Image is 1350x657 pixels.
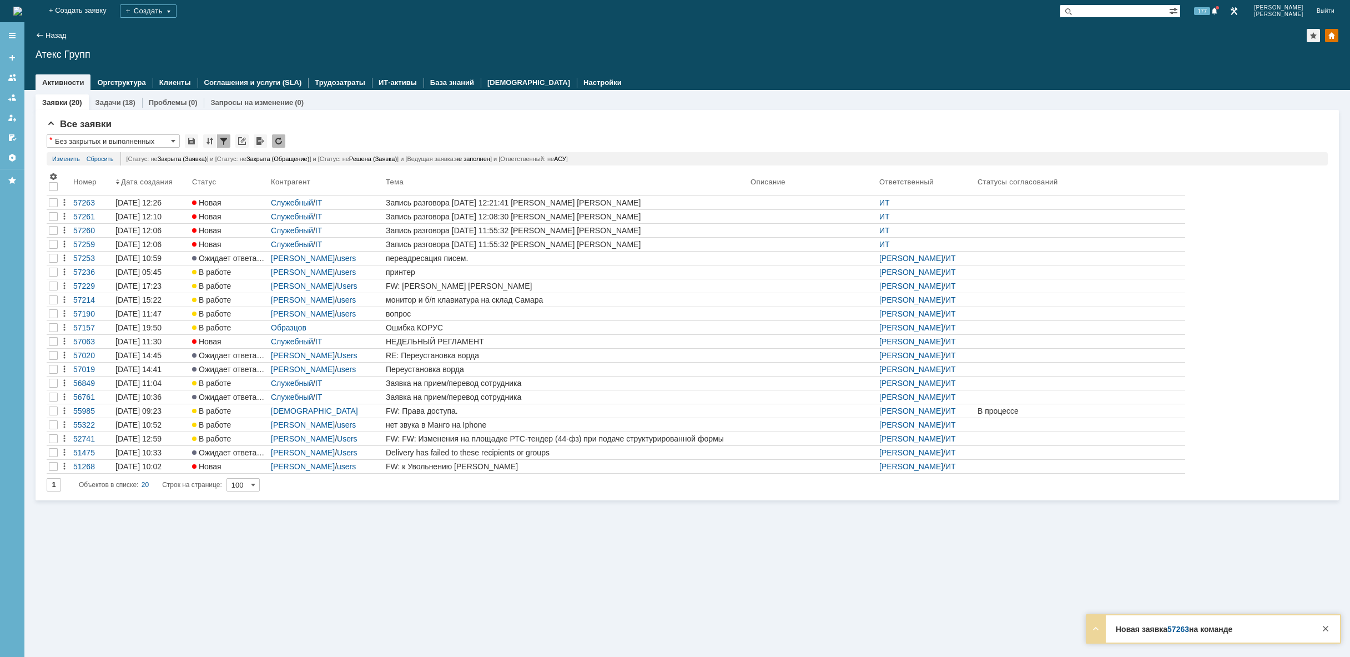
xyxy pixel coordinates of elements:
a: Новая [190,238,269,251]
div: 57261 [73,212,111,221]
div: [DATE] 09:23 [115,407,162,415]
a: [DATE] 09:23 [113,404,190,418]
div: 52741 [73,434,111,443]
span: В работе [192,420,231,429]
div: 51268 [73,462,111,471]
div: Изменить домашнюю страницу [1325,29,1338,42]
a: [PERSON_NAME] [271,282,335,290]
a: [PERSON_NAME] [271,351,335,360]
a: 55985 [71,404,113,418]
a: Новая [190,196,269,209]
a: В работе [190,293,269,307]
a: RE: Переустановка ворда [384,349,748,362]
a: [DEMOGRAPHIC_DATA] [487,78,570,87]
a: [DATE] 12:26 [113,196,190,209]
a: 52741 [71,432,113,445]
a: [DATE] 14:45 [113,349,190,362]
div: 57190 [73,309,111,318]
div: вопрос [386,309,746,318]
a: В работе [190,377,269,390]
a: ИТ [879,240,890,249]
a: [DATE] 11:47 [113,307,190,320]
div: Delivery has failed to these recipients or groups [386,448,746,457]
a: Трудозатраты [315,78,365,87]
a: Запись разговора [DATE] 12:08:30 [PERSON_NAME] [PERSON_NAME] [384,210,748,223]
th: Статус [190,170,269,196]
th: Номер [71,170,113,196]
div: 56849 [73,379,111,388]
div: [DATE] 11:47 [115,309,162,318]
div: Фильтрация... [217,134,230,148]
a: 57259 [71,238,113,251]
a: ИТ [879,198,890,207]
a: Служебный [271,393,313,402]
div: (0) [295,98,304,107]
span: Новая [192,226,221,235]
div: Добавить в избранное [1307,29,1320,42]
a: [DATE] 15:22 [113,293,190,307]
a: [PERSON_NAME] [879,295,943,304]
a: [PERSON_NAME] [271,268,335,277]
a: ИТ [945,323,956,332]
a: 51268 [71,460,113,473]
a: [PERSON_NAME] [879,462,943,471]
a: Ожидает ответа контрагента [190,252,269,265]
th: Дата создания [113,170,190,196]
a: [PERSON_NAME] [271,462,335,471]
div: Номер [73,178,97,186]
a: 56849 [71,377,113,390]
a: В процессе [975,404,1185,418]
a: [DATE] 19:50 [113,321,190,334]
div: Тема [386,178,404,186]
a: Настройки [583,78,622,87]
span: В работе [192,379,231,388]
a: [DATE] 11:30 [113,335,190,348]
span: Закрыта (Заявка) [158,156,207,162]
a: Ожидает ответа контрагента [190,349,269,362]
div: Запись разговора [DATE] 12:08:30 [PERSON_NAME] [PERSON_NAME] [386,212,746,221]
a: IT [315,198,322,207]
a: Сбросить [87,152,114,165]
span: В работе [192,309,231,318]
th: Ответственный [877,170,975,196]
a: users [337,309,356,318]
a: Запись разговора [DATE] 12:21:41 [PERSON_NAME] [PERSON_NAME] [384,196,748,209]
div: (20) [69,98,82,107]
span: Расширенный поиск [1169,5,1180,16]
div: 57259 [73,240,111,249]
img: logo [13,7,22,16]
a: Служебный [271,240,313,249]
a: В работе [190,279,269,293]
a: [DEMOGRAPHIC_DATA][PERSON_NAME] [271,407,358,424]
a: 57214 [71,293,113,307]
a: Служебный [271,379,313,388]
a: ИТ [945,393,956,402]
div: Статус [192,178,216,186]
div: Скопировать ссылку на список [235,134,249,148]
div: Запись разговора [DATE] 11:55:32 [PERSON_NAME] [PERSON_NAME] [386,240,746,249]
a: [DATE] 12:59 [113,432,190,445]
a: 57190 [71,307,113,320]
a: Образцов [PERSON_NAME] [271,323,335,341]
span: В работе [192,282,231,290]
span: АСУ [554,156,566,162]
div: Контрагент [271,178,313,186]
a: 55322 [71,418,113,432]
div: 57020 [73,351,111,360]
a: 57019 [71,363,113,376]
div: [DATE] 15:22 [115,295,162,304]
span: 177 [1194,7,1210,15]
a: Служебный [271,226,313,235]
div: [DATE] 10:02 [115,462,162,471]
a: В работе [190,404,269,418]
span: Ожидает ответа контрагента [192,365,302,374]
div: В процессе [978,407,1183,415]
div: [DATE] 10:33 [115,448,162,457]
a: Активности [42,78,84,87]
a: Перейти на домашнюю страницу [13,7,22,16]
div: 57063 [73,337,111,346]
span: Ожидает ответа контрагента [192,254,302,263]
div: 55322 [73,420,111,429]
a: Ожидает ответа контрагента [190,363,269,376]
div: 57157 [73,323,111,332]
